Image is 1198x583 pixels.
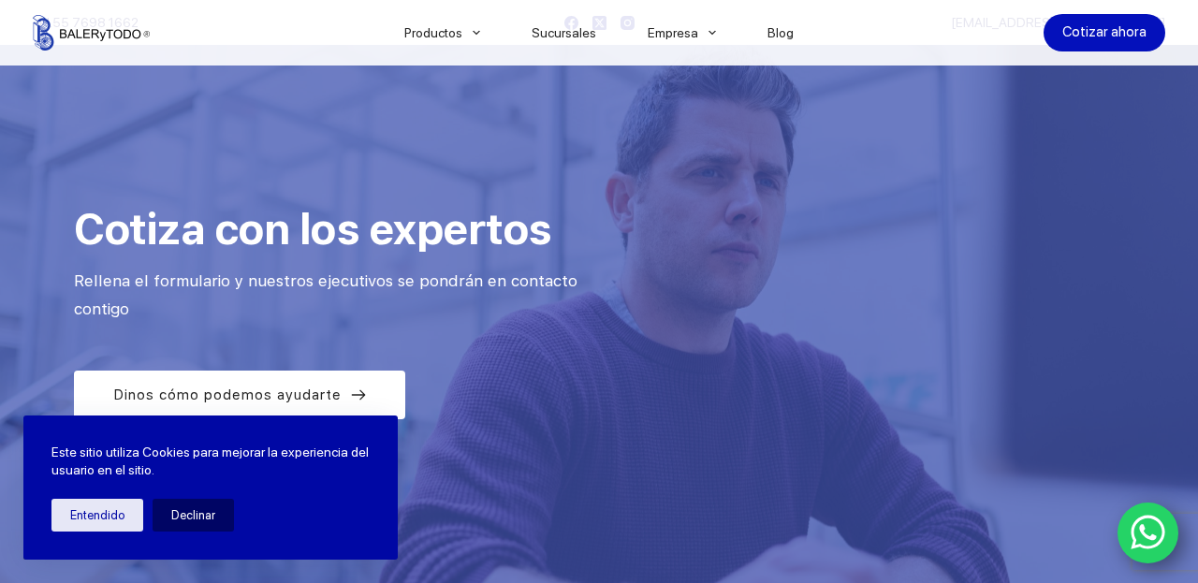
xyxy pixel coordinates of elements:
[153,499,234,532] button: Declinar
[1044,14,1165,51] a: Cotizar ahora
[51,499,143,532] button: Entendido
[51,444,370,480] p: Este sitio utiliza Cookies para mejorar la experiencia del usuario en el sitio.
[74,271,582,319] span: Rellena el formulario y nuestros ejecutivos se pondrán en contacto contigo
[1118,503,1179,564] a: WhatsApp
[33,15,150,51] img: Balerytodo
[113,384,342,406] span: Dinos cómo podemos ayudarte
[74,371,405,419] a: Dinos cómo podemos ayudarte
[74,203,551,255] span: Cotiza con los expertos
